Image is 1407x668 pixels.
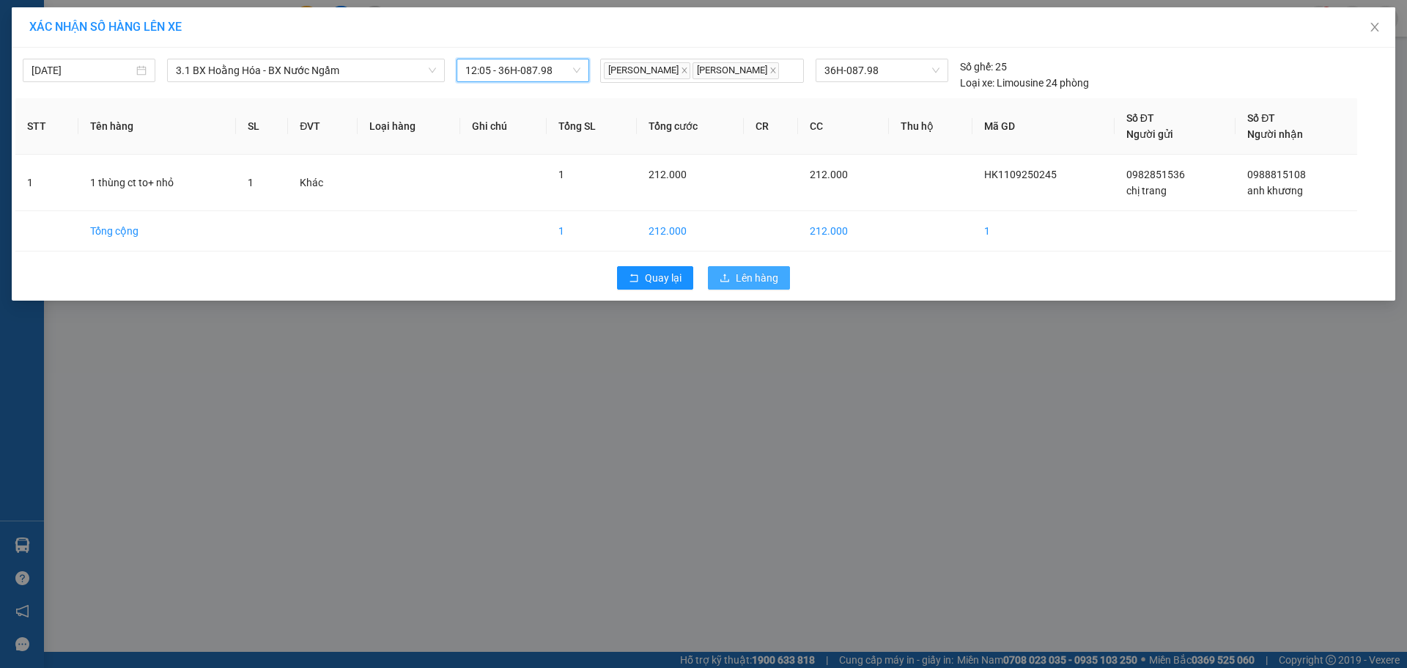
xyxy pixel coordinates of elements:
th: Mã GD [972,98,1115,155]
span: 1 [558,169,564,180]
td: 1 [972,211,1115,252]
span: HK1109250245 [984,169,1057,180]
span: Loại xe: [960,75,994,91]
span: 1 [248,177,254,188]
span: close [681,67,688,74]
td: 1 thùng ct to+ nhỏ [78,155,237,211]
span: anh khương [1247,185,1303,197]
span: Người gửi [1126,128,1173,140]
td: 212.000 [637,211,744,252]
td: 1 [15,155,78,211]
span: Website [82,109,117,120]
strong: Hotline : 0965363036 - 0389825550 [54,81,148,103]
span: [PERSON_NAME] [604,62,690,79]
span: close [769,67,777,74]
span: rollback [629,273,639,285]
span: 0988815108 [1247,169,1306,180]
td: 1 [547,211,637,252]
span: close [1369,21,1381,33]
td: Khác [288,155,358,211]
th: Tổng cước [637,98,744,155]
input: 11/09/2025 [32,62,133,78]
span: Lên hàng [736,270,778,286]
span: XÁC NHẬN SỐ HÀNG LÊN XE [29,20,182,34]
span: 12:05 - 36H-087.98 [465,59,580,81]
span: 212.000 [649,169,687,180]
th: Loại hàng [358,98,460,155]
div: 25 [960,59,1007,75]
button: rollbackQuay lại [617,266,693,290]
img: logo [8,36,40,98]
td: 212.000 [798,211,889,252]
strong: : [DOMAIN_NAME] [56,106,146,134]
th: Tổng SL [547,98,637,155]
span: Quay lại [645,270,682,286]
span: Số ĐT [1247,112,1275,124]
th: STT [15,98,78,155]
th: Tên hàng [78,98,237,155]
strong: PHIẾU GỬI HÀNG [42,62,160,78]
span: 3.1 BX Hoằng Hóa - BX Nước Ngầm [176,59,436,81]
th: Ghi chú [460,98,547,155]
span: down [428,66,437,75]
td: Tổng cộng [78,211,237,252]
span: Số ghế: [960,59,993,75]
button: uploadLên hàng [708,266,790,290]
button: Close [1354,7,1395,48]
div: Limousine 24 phòng [960,75,1089,91]
span: [PERSON_NAME] [693,62,779,79]
span: upload [720,273,730,285]
th: CR [744,98,798,155]
th: SL [236,98,288,155]
span: 0982851536 [1126,169,1185,180]
span: 212.000 [810,169,848,180]
th: Thu hộ [889,98,972,155]
span: 36H-087.98 [824,59,939,81]
span: Người nhận [1247,128,1303,140]
span: Số ĐT [1126,112,1154,124]
th: CC [798,98,889,155]
th: ĐVT [288,98,358,155]
span: chị trang [1126,185,1167,197]
strong: CÔNG TY TNHH VẬN TẢI QUỐC TẾ ĐỨC PHÁT [48,12,154,59]
span: HK1109250245 [163,72,251,87]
